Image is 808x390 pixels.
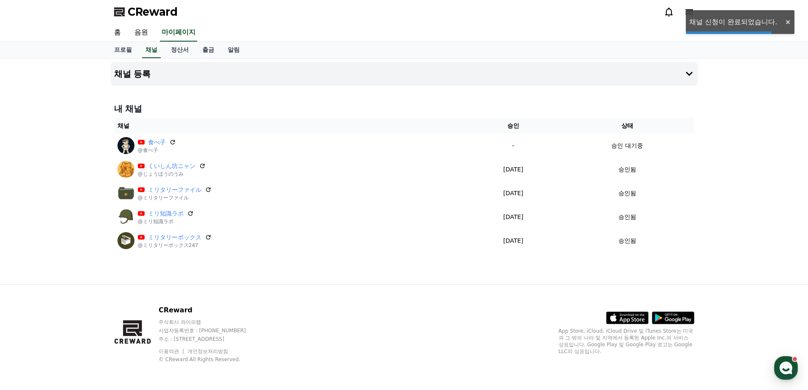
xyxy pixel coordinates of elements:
p: [DATE] [470,189,556,198]
a: 정산서 [164,42,196,58]
img: ミリ知識ラボ [117,208,134,225]
p: 승인됨 [618,213,636,222]
p: 승인됨 [618,236,636,245]
th: 채널 [114,118,467,134]
a: 출금 [196,42,221,58]
p: CReward [159,305,262,315]
a: 개인정보처리방침 [187,348,228,354]
img: ミリタリーボックス [117,232,134,249]
a: 홈 [107,24,128,42]
p: 주소 : [STREET_ADDRESS] [159,336,262,342]
th: 상태 [560,118,694,134]
button: 채널 등록 [111,62,698,86]
p: 승인됨 [618,189,636,198]
img: ミリタリーファイル [117,185,134,202]
a: CReward [114,5,178,19]
p: 승인 대기중 [611,141,643,150]
p: @じょうほうのうみ [138,171,206,177]
h4: 내 채널 [114,103,694,115]
p: 사업자등록번호 : [PHONE_NUMBER] [159,327,262,334]
a: 채널 [142,42,161,58]
p: App Store, iCloud, iCloud Drive 및 iTunes Store는 미국과 그 밖의 나라 및 지역에서 등록된 Apple Inc.의 서비스 상표입니다. Goo... [559,328,694,355]
p: [DATE] [470,213,556,222]
p: © CReward All Rights Reserved. [159,356,262,363]
p: - [470,141,556,150]
th: 승인 [466,118,560,134]
a: ミリタリーファイル [148,185,201,194]
a: くいしん坊ニャン [148,162,196,171]
p: [DATE] [470,236,556,245]
p: @ミリタリーボックス247 [138,242,212,249]
p: @食べ子 [138,147,176,154]
a: 食べ子 [148,138,166,147]
span: CReward [128,5,178,19]
p: 승인됨 [618,165,636,174]
a: 음원 [128,24,155,42]
p: @ミリタリーファイル [138,194,212,201]
p: 주식회사 와이피랩 [159,319,262,325]
a: 알림 [221,42,246,58]
a: 프로필 [107,42,139,58]
img: くいしん坊ニャン [117,161,134,178]
p: @ミリ知識ラボ [138,218,194,225]
a: ミリタリーボックス [148,233,201,242]
a: 이용약관 [159,348,185,354]
h4: 채널 등록 [114,69,151,79]
a: 마이페이지 [160,24,197,42]
img: 食べ子 [117,137,134,154]
a: ミリ知識ラボ [148,209,184,218]
p: [DATE] [470,165,556,174]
